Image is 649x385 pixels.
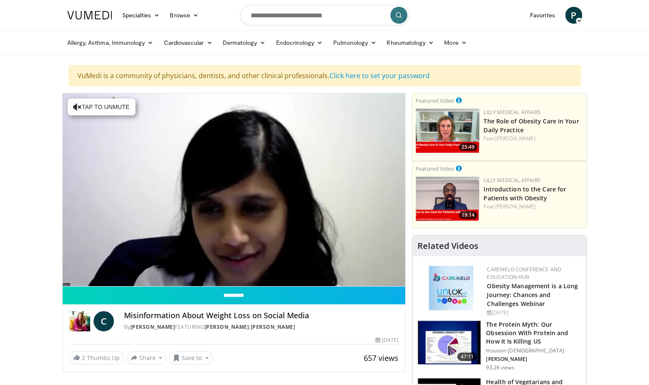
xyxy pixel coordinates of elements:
a: Lilly Medical Affairs [483,177,541,184]
div: By FEATURING , [124,323,398,331]
img: e1208b6b-349f-4914-9dd7-f97803bdbf1d.png.150x105_q85_crop-smart_upscale.png [416,109,479,153]
a: Specialties [117,7,165,24]
button: Save to [169,351,213,365]
span: 657 views [364,353,398,363]
p: Houston [DEMOGRAPHIC_DATA] [486,347,581,354]
span: 2 [82,354,85,362]
a: [PERSON_NAME] [204,323,249,330]
a: The Role of Obesity Care in Your Daily Practice [483,117,579,134]
a: Allergy, Asthma, Immunology [62,34,159,51]
a: 2 Thumbs Up [69,351,124,364]
a: Pulmonology [328,34,381,51]
p: [PERSON_NAME] [486,356,581,363]
p: 93.2K views [486,364,514,371]
button: Share [127,351,166,365]
a: More [439,34,472,51]
a: Introduction to the Care for Patients with Obesity [483,185,566,202]
small: Featured Video [416,165,454,172]
a: [PERSON_NAME] [130,323,175,330]
div: [DATE] [487,309,580,317]
a: Click here to set your password [329,71,430,80]
a: CaReMeLO Conference and Education Hub [487,266,561,281]
a: 19:14 [416,177,479,221]
img: Dr. Carolynn Francavilla [69,311,90,331]
img: acc2e291-ced4-4dd5-b17b-d06994da28f3.png.150x105_q85_crop-smart_upscale.png [416,177,479,221]
img: b7b8b05e-5021-418b-a89a-60a270e7cf82.150x105_q85_crop-smart_upscale.jpg [418,321,481,365]
a: P [565,7,582,24]
a: [PERSON_NAME] [495,203,536,210]
a: Dermatology [218,34,271,51]
a: Endocrinology [271,34,328,51]
a: Favorites [525,7,560,24]
a: C [94,311,114,331]
a: Lilly Medical Affairs [483,109,541,116]
span: 47:11 [457,352,478,361]
a: [PERSON_NAME] [495,135,536,142]
div: Feat. [483,135,583,142]
a: 25:49 [416,109,479,153]
div: Feat. [483,203,583,210]
button: Tap to unmute [68,98,135,115]
span: 19:14 [459,211,477,219]
a: Browse [165,7,204,24]
input: Search topics, interventions [240,5,409,25]
h4: Misinformation About Weight Loss on Social Media [124,311,398,320]
a: Cardiovascular [158,34,217,51]
img: 45df64a9-a6de-482c-8a90-ada250f7980c.png.150x105_q85_autocrop_double_scale_upscale_version-0.2.jpg [429,266,473,310]
div: [DATE] [376,336,398,344]
video-js: Video Player [63,93,406,287]
small: Featured Video [416,97,454,104]
h3: The Protein Myth: Our Obsession With Protein and How It Is Killing US [486,320,581,346]
div: VuMedi is a community of physicians, dentists, and other clinical professionals. [69,65,581,86]
img: VuMedi Logo [67,11,112,19]
h4: Related Videos [417,241,478,251]
a: Rheumatology [381,34,439,51]
a: 47:11 The Protein Myth: Our Obsession With Protein and How It Is Killing US Houston [DEMOGRAPHIC_... [417,320,581,371]
a: [PERSON_NAME] [251,323,296,330]
a: Obesity Management is a Long Journey: Chances and Challenges Webinar [487,282,578,308]
span: 25:49 [459,143,477,151]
